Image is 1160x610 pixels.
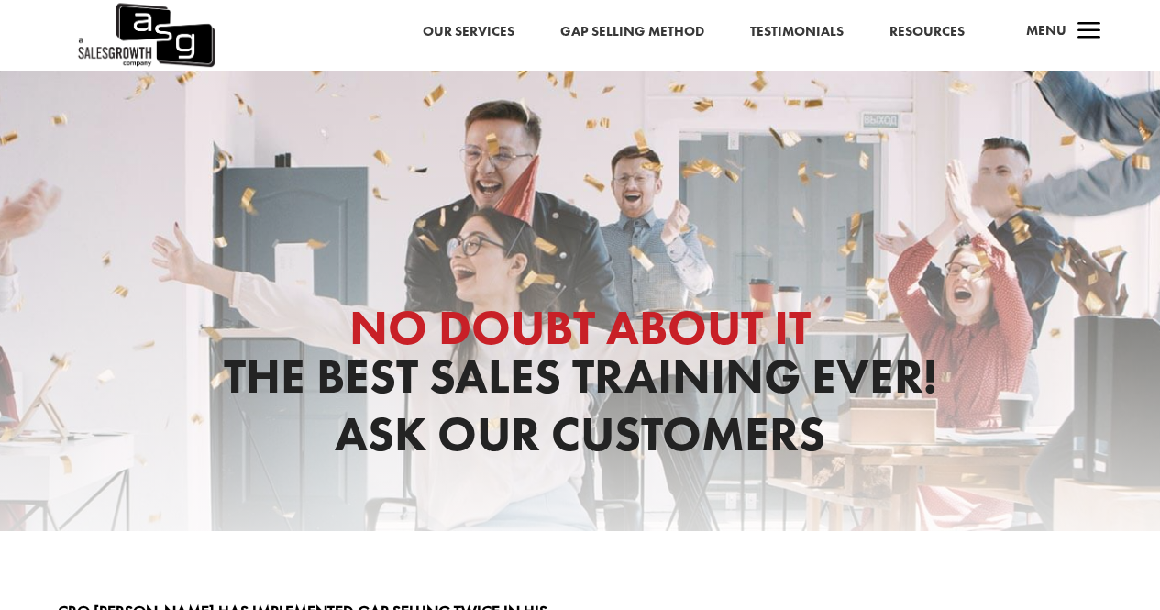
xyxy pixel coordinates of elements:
h1: The Best Sales Training Ever! [58,304,1102,410]
h1: Ask Our Customers [58,410,1102,468]
a: Testimonials [750,20,844,44]
a: Our Services [423,20,514,44]
span: No Doubt About It [349,296,811,359]
span: Menu [1026,21,1066,39]
a: Resources [889,20,965,44]
span: a [1071,14,1108,50]
a: Gap Selling Method [560,20,704,44]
